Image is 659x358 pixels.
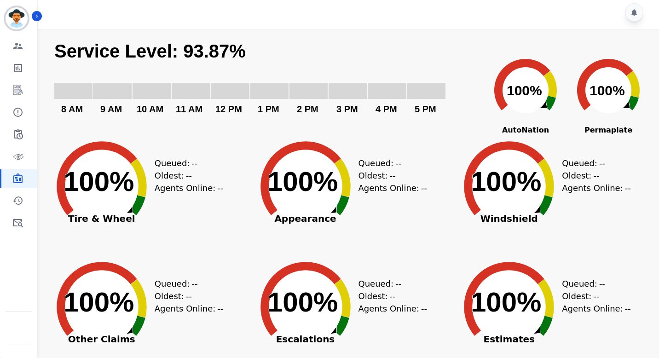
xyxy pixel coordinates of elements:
div: Oldest: [562,169,631,182]
text: 100% [471,166,541,197]
text: 2 PM [297,104,318,114]
div: Agents Online: [358,302,437,315]
span: Appearance [248,214,363,223]
span: -- [395,157,401,169]
text: 100% [267,287,338,318]
text: 12 PM [215,104,242,114]
div: Oldest: [562,290,631,302]
text: Service Level: 93.87% [54,41,246,61]
span: -- [390,169,396,182]
text: 100% [507,83,542,98]
span: -- [191,157,197,169]
span: -- [395,277,401,290]
span: Windshield [451,214,567,223]
span: Estimates [451,335,567,344]
text: 8 AM [61,104,83,114]
text: 10 AM [137,104,163,114]
text: 100% [64,287,134,318]
div: Oldest: [155,290,224,302]
div: Queued: [562,277,631,290]
text: 100% [267,166,338,197]
img: Bordered avatar [6,7,28,29]
span: Escalations [248,335,363,344]
text: 4 PM [376,104,397,114]
div: Queued: [358,157,428,169]
div: Queued: [155,157,224,169]
span: -- [599,277,605,290]
text: 100% [590,83,625,98]
span: -- [217,302,223,315]
span: -- [593,290,599,302]
div: Agents Online: [358,182,437,194]
span: Permaplate [567,125,650,136]
span: Tire & Wheel [44,214,159,223]
div: Agents Online: [155,302,233,315]
div: Oldest: [358,290,428,302]
span: -- [421,182,427,194]
div: Queued: [155,277,224,290]
text: 5 PM [415,104,436,114]
div: Agents Online: [562,302,640,315]
div: Queued: [358,277,428,290]
span: -- [593,169,599,182]
div: Agents Online: [562,182,640,194]
div: Oldest: [155,169,224,182]
span: -- [191,277,197,290]
text: 100% [471,287,541,318]
span: -- [625,182,631,194]
text: 11 AM [176,104,202,114]
div: Queued: [562,157,631,169]
text: 9 AM [100,104,122,114]
text: 3 PM [336,104,358,114]
span: Other Claims [44,335,159,344]
span: -- [390,290,396,302]
span: -- [625,302,631,315]
text: 1 PM [258,104,279,114]
span: -- [421,302,427,315]
span: -- [186,169,192,182]
span: -- [217,182,223,194]
span: -- [599,157,605,169]
svg: Service Level: 93.87% [53,40,479,126]
span: -- [186,290,192,302]
div: Oldest: [358,169,428,182]
text: 100% [64,166,134,197]
div: Agents Online: [155,182,233,194]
